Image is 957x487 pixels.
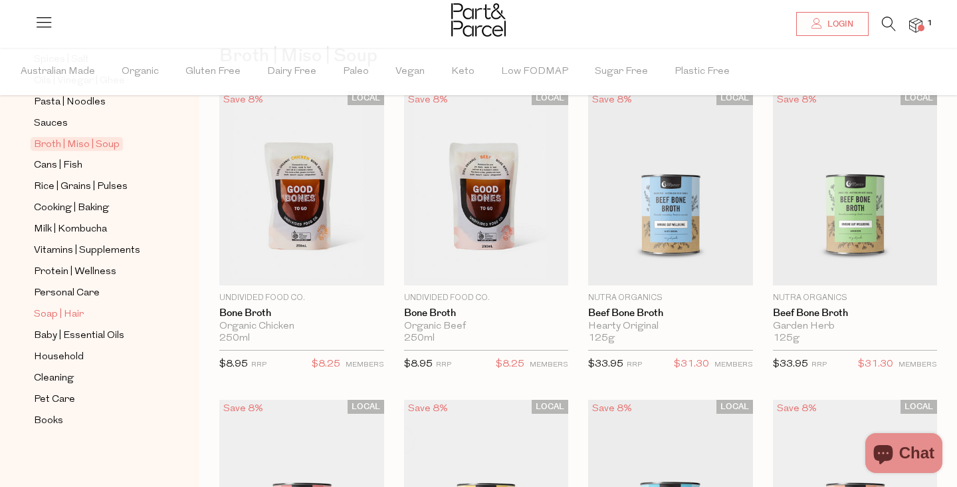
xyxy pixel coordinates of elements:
p: Nutra Organics [773,292,938,304]
small: MEMBERS [346,361,384,369]
div: Organic Beef [404,321,569,333]
span: Soap | Hair [34,307,84,323]
a: Soap | Hair [34,306,155,323]
span: $8.95 [404,359,433,369]
div: Save 8% [404,91,452,109]
span: 250ml [219,333,250,345]
div: Garden Herb [773,321,938,333]
span: LOCAL [532,91,568,105]
span: Protein | Wellness [34,264,116,280]
p: Undivided Food Co. [219,292,384,304]
a: Cooking | Baking [34,200,155,216]
img: Part&Parcel [451,3,506,37]
span: Milk | Kombucha [34,222,107,238]
span: $8.25 [496,356,524,373]
small: RRP [811,361,827,369]
span: Sugar Free [595,49,648,95]
span: $31.30 [674,356,709,373]
span: Pet Care [34,392,75,408]
span: Low FODMAP [501,49,568,95]
small: RRP [251,361,266,369]
span: $33.95 [773,359,808,369]
span: Baby | Essential Oils [34,328,124,344]
span: LOCAL [716,400,753,414]
small: RRP [627,361,642,369]
div: Save 8% [588,91,636,109]
small: MEMBERS [714,361,753,369]
a: Rice | Grains | Pulses [34,178,155,195]
div: Save 8% [773,91,821,109]
small: MEMBERS [530,361,568,369]
a: Bone Broth [219,307,384,319]
span: Household [34,349,84,365]
img: Bone Broth [219,91,384,285]
a: Household [34,349,155,365]
span: Gluten Free [185,49,241,95]
span: LOCAL [716,91,753,105]
a: Pasta | Noodles [34,94,155,110]
a: Pet Care [34,391,155,408]
a: Books [34,412,155,429]
span: LOCAL [901,400,937,414]
span: Australian Made [21,49,95,95]
div: Organic Chicken [219,321,384,333]
span: Personal Care [34,285,100,301]
span: Plastic Free [675,49,730,95]
span: LOCAL [348,91,384,105]
img: Beef Bone Broth [588,91,753,285]
span: Keto [451,49,475,95]
a: Cleaning [34,370,155,387]
div: Save 8% [588,400,636,418]
p: Nutra Organics [588,292,753,304]
inbox-online-store-chat: Shopify online store chat [861,433,946,476]
span: 125g [588,333,615,345]
span: Sauces [34,116,68,132]
span: 1 [924,17,936,29]
a: Beef Bone Broth [773,307,938,319]
img: Beef Bone Broth [773,91,938,285]
span: Cans | Fish [34,158,82,174]
span: Organic [122,49,159,95]
div: Hearty Original [588,321,753,333]
span: $8.95 [219,359,248,369]
div: Save 8% [219,400,267,418]
span: LOCAL [901,91,937,105]
a: Cans | Fish [34,157,155,174]
img: Bone Broth [404,91,569,285]
a: Baby | Essential Oils [34,327,155,344]
span: Paleo [343,49,369,95]
span: Cleaning [34,371,74,387]
span: Cooking | Baking [34,200,109,216]
a: Sauces [34,115,155,132]
span: Rice | Grains | Pulses [34,179,128,195]
small: MEMBERS [899,361,937,369]
span: 250ml [404,333,435,345]
div: Save 8% [773,400,821,418]
span: Dairy Free [267,49,316,95]
a: 1 [909,18,922,32]
p: Undivided Food Co. [404,292,569,304]
small: RRP [436,361,451,369]
div: Save 8% [404,400,452,418]
span: Broth | Miso | Soup [31,137,123,151]
span: 125g [773,333,799,345]
span: LOCAL [532,400,568,414]
a: Personal Care [34,285,155,301]
a: Milk | Kombucha [34,221,155,238]
span: Pasta | Noodles [34,94,106,110]
span: $31.30 [858,356,893,373]
span: Vitamins | Supplements [34,243,140,259]
div: Save 8% [219,91,267,109]
span: $8.25 [312,356,340,373]
a: Broth | Miso | Soup [34,136,155,152]
span: LOCAL [348,400,384,414]
a: Bone Broth [404,307,569,319]
a: Login [796,12,869,36]
span: Books [34,413,63,429]
a: Protein | Wellness [34,263,155,280]
span: Vegan [395,49,425,95]
span: Login [824,19,853,30]
a: Vitamins | Supplements [34,242,155,259]
a: Beef Bone Broth [588,307,753,319]
span: $33.95 [588,359,623,369]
